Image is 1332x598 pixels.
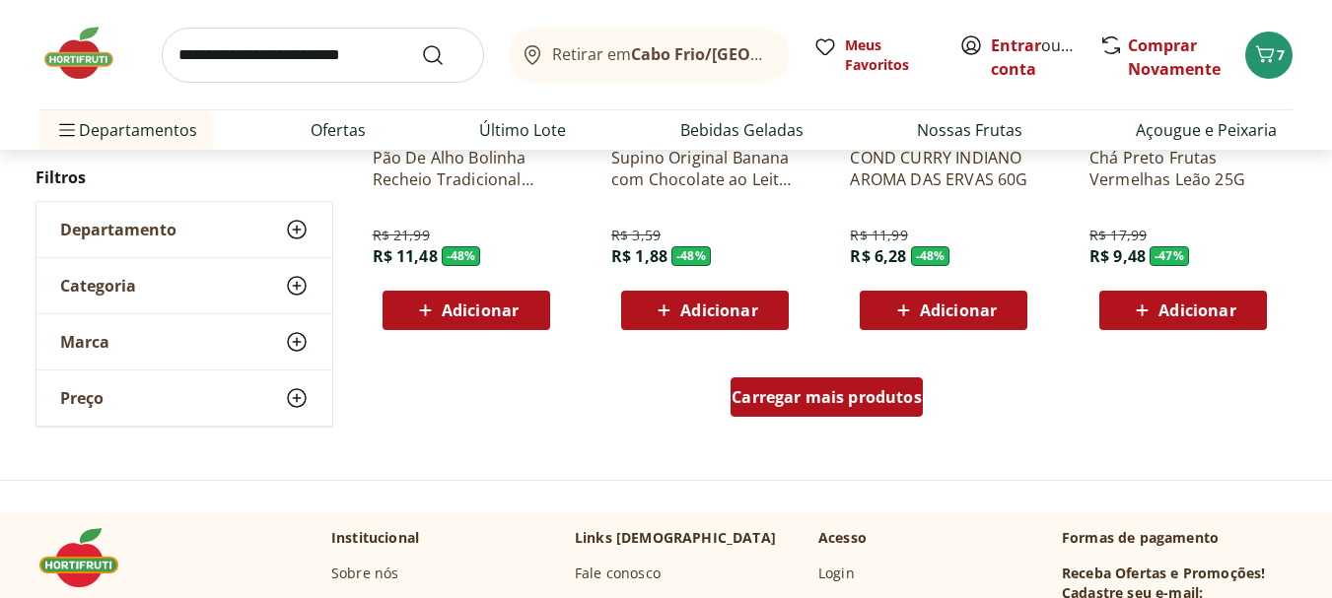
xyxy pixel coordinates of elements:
[55,106,79,154] button: Menu
[373,245,438,267] span: R$ 11,48
[1158,302,1235,318] span: Adicionar
[731,377,923,425] a: Carregar mais produtos
[1099,291,1267,330] button: Adicionar
[35,158,333,197] h2: Filtros
[36,314,332,369] button: Marca
[911,246,950,266] span: - 48 %
[36,202,332,257] button: Departamento
[1245,32,1293,79] button: Carrinho
[479,118,566,142] a: Último Lote
[442,246,481,266] span: - 48 %
[850,245,906,267] span: R$ 6,28
[331,564,398,583] a: Sobre nós
[631,43,875,65] b: Cabo Frio/[GEOGRAPHIC_DATA]
[1128,34,1221,80] a: Comprar Novamente
[1062,528,1293,548] p: Formas de pagamento
[442,302,519,318] span: Adicionar
[1136,118,1277,142] a: Açougue e Peixaria
[575,564,661,583] a: Fale conosco
[818,564,855,583] a: Login
[60,220,176,239] span: Departamento
[552,45,770,63] span: Retirar em
[860,291,1027,330] button: Adicionar
[680,302,757,318] span: Adicionar
[39,528,138,587] img: Hortifruti
[621,291,789,330] button: Adicionar
[1062,564,1265,583] h3: Receba Ofertas e Promoções!
[373,147,560,190] a: Pão De Alho Bolinha Recheio Tradicional Com Queijo Zinho Pacote 300G
[55,106,197,154] span: Departamentos
[508,28,790,83] button: Retirar emCabo Frio/[GEOGRAPHIC_DATA]
[611,147,799,190] a: Supino Original Banana com Chocolate ao Leite 24g
[60,388,104,408] span: Preço
[845,35,936,75] span: Meus Favoritos
[1089,245,1146,267] span: R$ 9,48
[818,528,867,548] p: Acesso
[383,291,550,330] button: Adicionar
[311,118,366,142] a: Ofertas
[671,246,711,266] span: - 48 %
[991,34,1041,56] a: Entrar
[917,118,1022,142] a: Nossas Frutas
[1150,246,1189,266] span: - 47 %
[60,276,136,296] span: Categoria
[39,24,138,83] img: Hortifruti
[732,389,922,405] span: Carregar mais produtos
[813,35,936,75] a: Meus Favoritos
[421,43,468,67] button: Submit Search
[575,528,776,548] p: Links [DEMOGRAPHIC_DATA]
[331,528,419,548] p: Institucional
[162,28,484,83] input: search
[920,302,997,318] span: Adicionar
[850,226,907,245] span: R$ 11,99
[1089,147,1277,190] a: Chá Preto Frutas Vermelhas Leão 25G
[1277,45,1285,64] span: 7
[1089,226,1147,245] span: R$ 17,99
[36,258,332,313] button: Categoria
[991,34,1099,80] a: Criar conta
[680,118,804,142] a: Bebidas Geladas
[991,33,1079,81] span: ou
[373,226,430,245] span: R$ 21,99
[611,245,667,267] span: R$ 1,88
[850,147,1037,190] a: COND CURRY INDIANO AROMA DAS ERVAS 60G
[60,332,109,352] span: Marca
[611,226,661,245] span: R$ 3,59
[36,370,332,426] button: Preço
